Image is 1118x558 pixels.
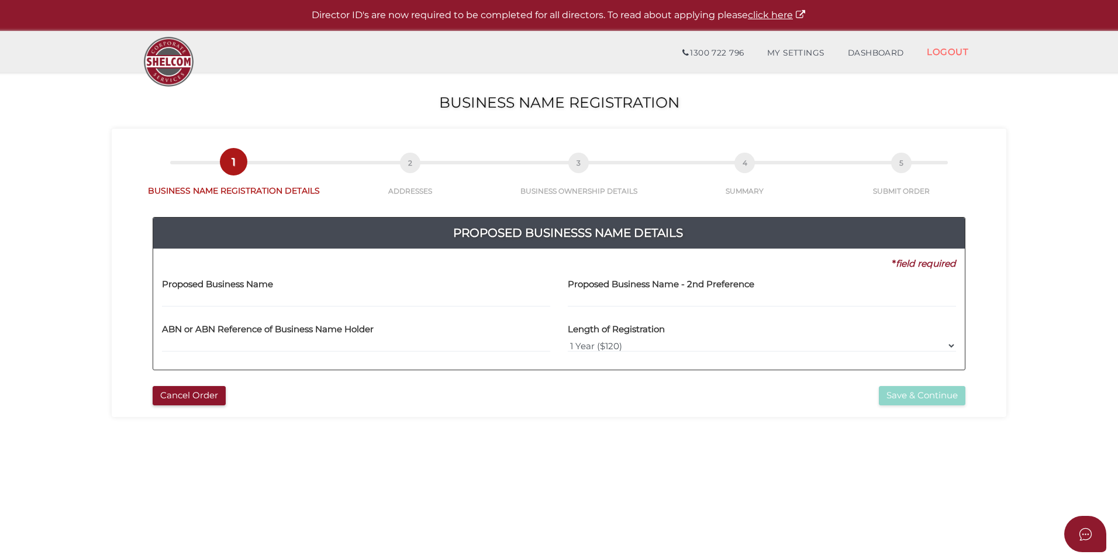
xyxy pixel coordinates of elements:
a: DASHBOARD [836,42,916,65]
a: LOGOUT [915,40,980,64]
a: 4SUMMARY [664,166,826,196]
a: MY SETTINGS [755,42,836,65]
a: 5SUBMIT ORDER [826,166,977,196]
a: click here [748,9,806,20]
span: 2 [400,153,420,173]
span: 4 [734,153,755,173]
h4: ABN or ABN Reference of Business Name Holder [162,325,374,335]
i: field required [896,258,956,269]
img: Logo [138,31,199,92]
a: 2ADDRESSES [326,166,494,196]
a: 3BUSINESS OWNERSHIP DETAILS [494,166,664,196]
a: 1300 722 796 [671,42,755,65]
p: Director ID's are now required to be completed for all directors. To read about applying please [29,9,1089,22]
h4: Proposed Businesss Name Details [162,223,974,242]
h4: Proposed Business Name - 2nd Preference [568,280,754,290]
button: Cancel Order [153,386,226,405]
h4: Proposed Business Name [162,280,273,290]
h4: Length of Registration [568,325,665,335]
button: Save & Continue [879,386,965,405]
button: Open asap [1064,516,1106,552]
a: 1BUSINESS NAME REGISTRATION DETAILS [141,164,326,197]
span: 1 [223,151,244,172]
span: 3 [568,153,589,173]
span: 5 [891,153,912,173]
